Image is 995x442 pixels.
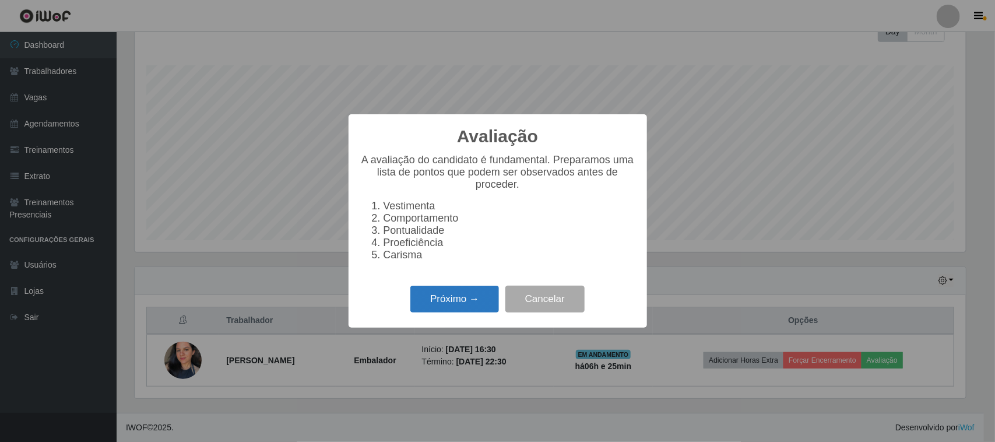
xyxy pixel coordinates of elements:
h2: Avaliação [457,126,538,147]
li: Pontualidade [384,224,635,237]
li: Comportamento [384,212,635,224]
li: Proeficiência [384,237,635,249]
button: Próximo → [410,286,499,313]
li: Vestimenta [384,200,635,212]
p: A avaliação do candidato é fundamental. Preparamos uma lista de pontos que podem ser observados a... [360,154,635,191]
li: Carisma [384,249,635,261]
button: Cancelar [505,286,585,313]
